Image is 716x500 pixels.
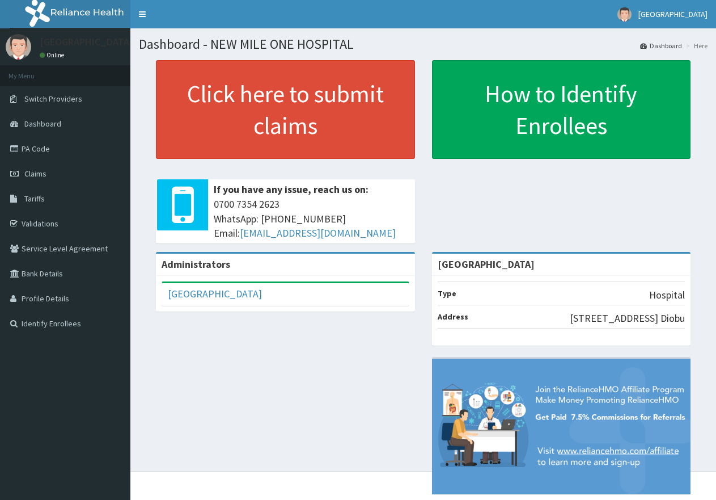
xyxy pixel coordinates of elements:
a: How to Identify Enrollees [432,60,691,159]
h1: Dashboard - NEW MILE ONE HOSPITAL [139,37,707,52]
a: [EMAIL_ADDRESS][DOMAIN_NAME] [240,226,396,240]
img: User Image [6,34,31,60]
b: Administrators [162,258,230,271]
b: Type [438,288,456,299]
span: Switch Providers [24,94,82,104]
p: Hospital [649,288,685,302]
b: If you have any issue, reach us on: [214,183,368,196]
img: User Image [617,7,632,22]
a: Dashboard [640,41,682,51]
a: [GEOGRAPHIC_DATA] [168,287,262,300]
span: Dashboard [24,119,61,129]
span: Claims [24,169,46,179]
li: Here [683,41,707,51]
span: [GEOGRAPHIC_DATA] [638,9,707,19]
span: Tariffs [24,194,45,204]
p: [GEOGRAPHIC_DATA] [40,37,133,47]
span: 0700 7354 2623 WhatsApp: [PHONE_NUMBER] Email: [214,197,409,241]
a: Online [40,51,67,59]
img: provider-team-banner.png [432,359,691,494]
p: [STREET_ADDRESS] Diobu [570,311,685,326]
b: Address [438,312,468,322]
strong: [GEOGRAPHIC_DATA] [438,258,535,271]
a: Click here to submit claims [156,60,415,159]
